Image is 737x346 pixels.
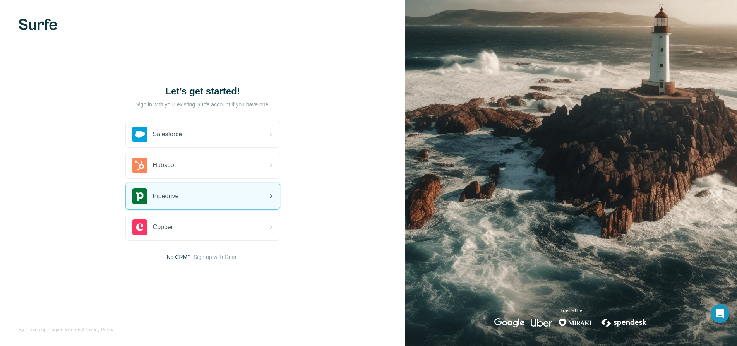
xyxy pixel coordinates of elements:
[132,188,147,204] img: pipedrive's logo
[125,85,280,98] h1: Let’s get started!
[132,127,147,142] img: salesforce's logo
[600,318,648,327] img: spendesk's logo
[19,19,57,30] img: Surfe's logo
[558,318,594,327] img: mirakl's logo
[19,326,113,333] span: By signing up, I agree to &
[69,327,81,332] a: Terms
[711,304,729,323] div: Open Intercom Messenger
[560,307,582,314] p: Trusted by
[153,192,179,201] span: Pipedrive
[153,223,173,232] span: Copper
[84,327,113,332] a: Privacy Policy
[132,219,147,235] img: copper's logo
[494,318,524,327] img: google's logo
[194,253,239,261] button: Sign up with Gmail
[153,161,176,170] span: Hubspot
[132,158,147,173] img: hubspot's logo
[531,318,552,327] img: uber's logo
[135,101,270,108] p: Sign in with your existing Surfe account if you have one.
[153,130,182,139] span: Salesforce
[167,253,190,261] span: No CRM?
